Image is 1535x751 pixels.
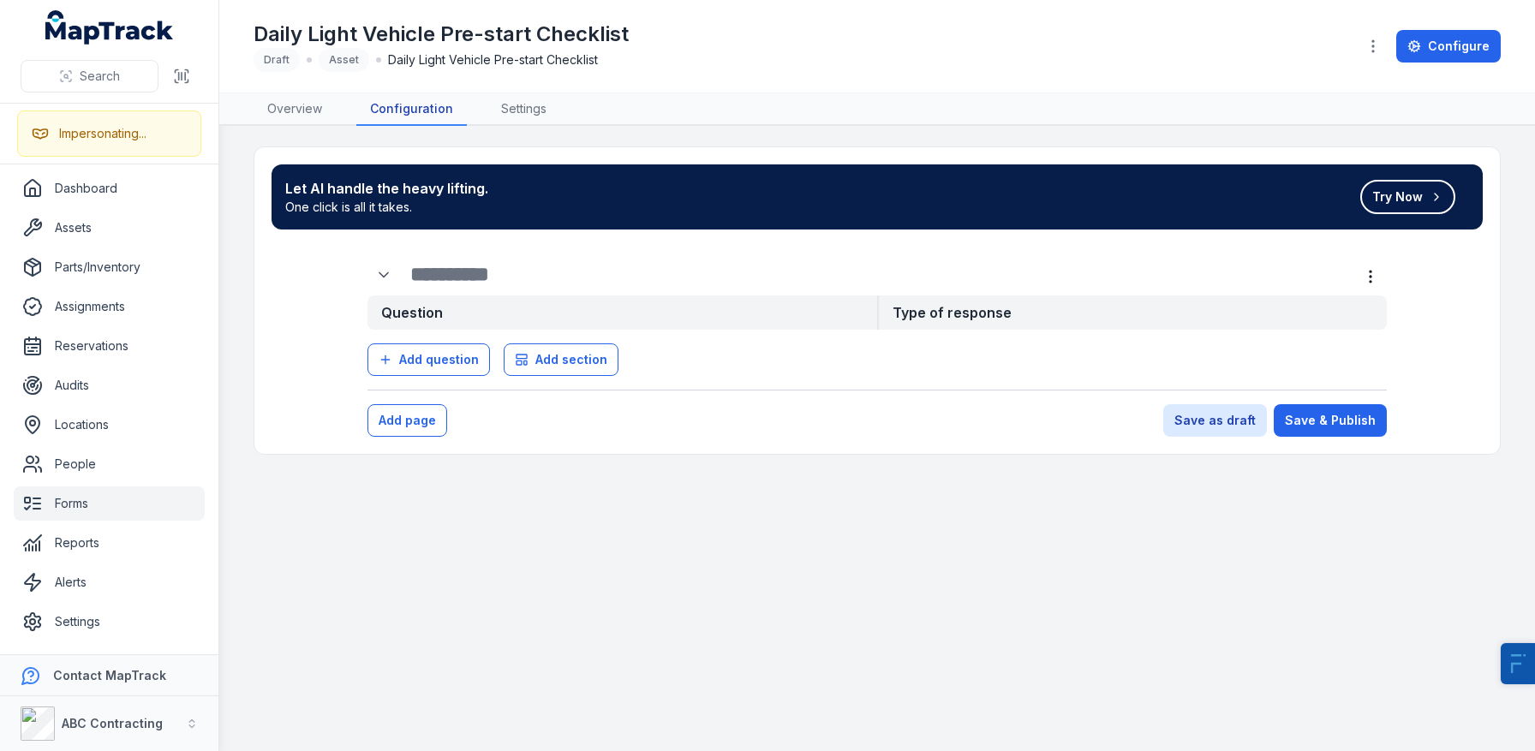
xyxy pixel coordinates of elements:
[535,351,607,368] span: Add section
[14,408,205,442] a: Locations
[356,93,467,126] a: Configuration
[254,93,336,126] a: Overview
[14,171,205,206] a: Dashboard
[285,178,488,199] strong: Let AI handle the heavy lifting.
[254,21,629,48] h1: Daily Light Vehicle Pre-start Checklist
[285,199,488,216] span: One click is all it takes.
[367,259,400,291] button: Expand
[388,51,598,69] span: Daily Light Vehicle Pre-start Checklist
[14,289,205,324] a: Assignments
[53,668,166,682] strong: Contact MapTrack
[1360,180,1455,214] button: Try Now
[367,343,490,376] button: Add question
[367,295,877,330] strong: Question
[14,526,205,560] a: Reports
[487,93,560,126] a: Settings
[1163,404,1267,437] button: Save as draft
[1274,404,1387,437] button: Save & Publish
[254,48,300,72] div: Draft
[399,351,479,368] span: Add question
[319,48,369,72] div: Asset
[14,329,205,363] a: Reservations
[367,259,403,291] div: :rh:-form-item-label
[14,447,205,481] a: People
[1354,260,1387,293] button: more-detail
[45,10,174,45] a: MapTrack
[1396,30,1501,63] a: Configure
[14,250,205,284] a: Parts/Inventory
[59,125,146,142] div: Impersonating...
[367,404,447,437] button: Add page
[504,343,618,376] button: Add section
[877,295,1387,330] strong: Type of response
[14,211,205,245] a: Assets
[80,68,120,85] span: Search
[14,605,205,639] a: Settings
[21,60,158,92] button: Search
[14,565,205,599] a: Alerts
[62,716,163,730] strong: ABC Contracting
[14,486,205,521] a: Forms
[14,368,205,402] a: Audits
